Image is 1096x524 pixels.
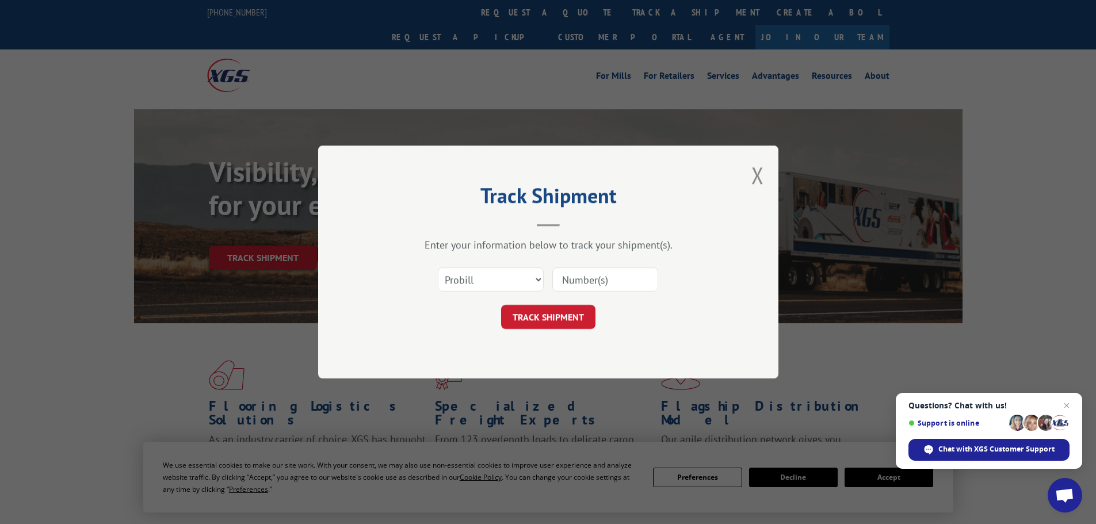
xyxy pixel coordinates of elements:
[376,238,721,251] div: Enter your information below to track your shipment(s).
[751,160,764,190] button: Close modal
[501,305,595,329] button: TRACK SHIPMENT
[938,444,1055,454] span: Chat with XGS Customer Support
[1060,399,1074,412] span: Close chat
[908,439,1070,461] div: Chat with XGS Customer Support
[1048,478,1082,512] div: Open chat
[908,419,1005,427] span: Support is online
[908,401,1070,410] span: Questions? Chat with us!
[552,267,658,292] input: Number(s)
[376,188,721,209] h2: Track Shipment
